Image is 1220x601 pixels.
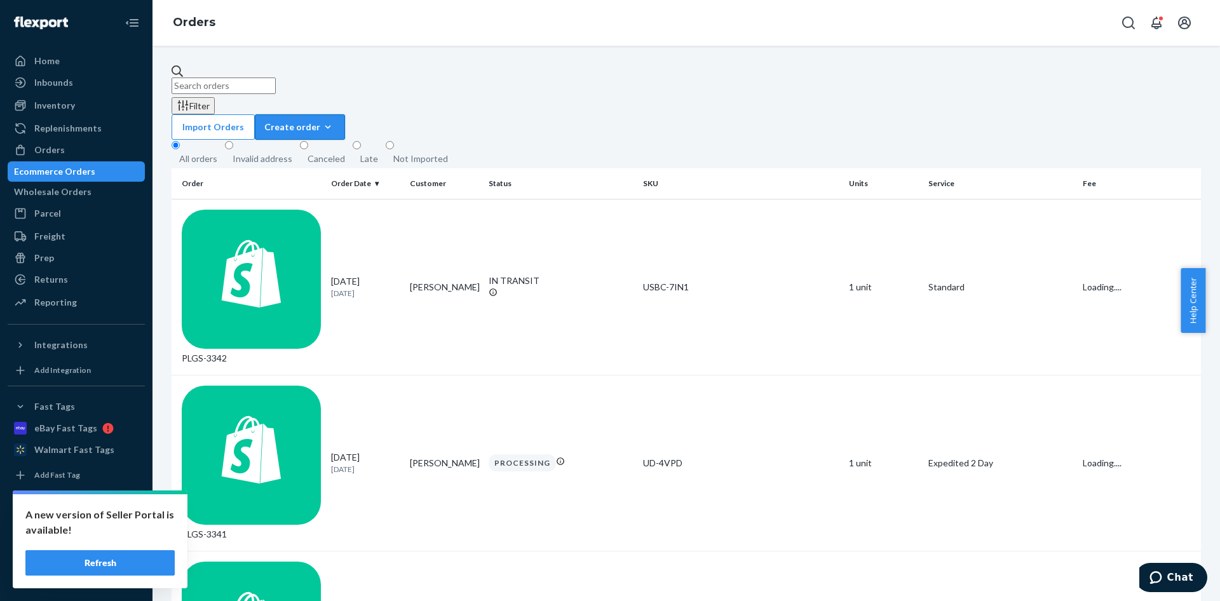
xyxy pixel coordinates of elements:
[172,141,180,149] input: All orders
[14,165,95,178] div: Ecommerce Orders
[8,182,145,202] a: Wholesale Orders
[34,400,75,413] div: Fast Tags
[177,99,210,112] div: Filter
[928,457,1073,469] p: Expedited 2 Day
[34,273,68,286] div: Returns
[14,186,91,198] div: Wholesale Orders
[34,99,75,112] div: Inventory
[8,440,145,460] a: Walmart Fast Tags
[8,72,145,93] a: Inbounds
[8,292,145,313] a: Reporting
[8,396,145,417] button: Fast Tags
[1181,268,1205,333] button: Help Center
[326,168,405,199] th: Order Date
[8,565,145,586] button: Give Feedback
[1078,168,1201,199] th: Fee
[410,178,478,189] div: Customer
[8,360,145,381] a: Add Integration
[1139,563,1207,595] iframe: Opens a widget where you can chat to one of our agents
[34,144,65,156] div: Orders
[8,544,145,564] a: Help Center
[8,161,145,182] a: Ecommerce Orders
[923,168,1078,199] th: Service
[8,418,145,438] a: eBay Fast Tags
[8,95,145,116] a: Inventory
[34,296,77,309] div: Reporting
[1078,199,1201,375] td: Loading....
[225,141,233,149] input: Invalid address
[119,10,145,36] button: Close Navigation
[844,375,923,551] td: 1 unit
[405,199,484,375] td: [PERSON_NAME]
[1078,375,1201,551] td: Loading....
[182,386,321,541] div: PLGS-3341
[34,422,97,435] div: eBay Fast Tags
[8,203,145,224] a: Parcel
[405,375,484,551] td: [PERSON_NAME]
[34,76,73,89] div: Inbounds
[386,141,394,149] input: Not Imported
[393,152,448,165] div: Not Imported
[8,522,145,543] button: Talk to Support
[489,454,556,471] div: PROCESSING
[844,168,923,199] th: Units
[255,114,345,140] button: Create order
[34,252,54,264] div: Prep
[8,501,145,521] a: Settings
[353,141,361,149] input: Late
[179,152,217,165] div: All orders
[8,51,145,71] a: Home
[8,269,145,290] a: Returns
[34,443,114,456] div: Walmart Fast Tags
[1116,10,1141,36] button: Open Search Box
[643,457,839,469] div: UD-4VPD
[34,469,80,480] div: Add Fast Tag
[233,152,292,165] div: Invalid address
[25,507,175,537] p: A new version of Seller Portal is available!
[331,464,400,475] p: [DATE]
[172,168,326,199] th: Order
[308,152,345,165] div: Canceled
[264,121,335,133] div: Create order
[163,4,226,41] ol: breadcrumbs
[331,288,400,299] p: [DATE]
[8,140,145,160] a: Orders
[331,451,400,475] div: [DATE]
[8,226,145,246] a: Freight
[34,365,91,375] div: Add Integration
[14,17,68,29] img: Flexport logo
[8,465,145,485] a: Add Fast Tag
[484,168,638,199] th: Status
[34,122,102,135] div: Replenishments
[34,230,65,243] div: Freight
[360,152,378,165] div: Late
[1144,10,1169,36] button: Open notifications
[8,118,145,138] a: Replenishments
[8,248,145,268] a: Prep
[25,550,175,576] button: Refresh
[8,335,145,355] button: Integrations
[182,210,321,365] div: PLGS-3342
[172,78,276,94] input: Search orders
[172,97,215,114] button: Filter
[489,274,633,287] div: IN TRANSIT
[173,15,215,29] a: Orders
[331,275,400,299] div: [DATE]
[844,199,923,375] td: 1 unit
[34,207,61,220] div: Parcel
[172,114,255,140] button: Import Orders
[643,281,839,294] div: USBC-7IN1
[34,55,60,67] div: Home
[1172,10,1197,36] button: Open account menu
[928,281,1073,294] p: Standard
[34,339,88,351] div: Integrations
[300,141,308,149] input: Canceled
[638,168,844,199] th: SKU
